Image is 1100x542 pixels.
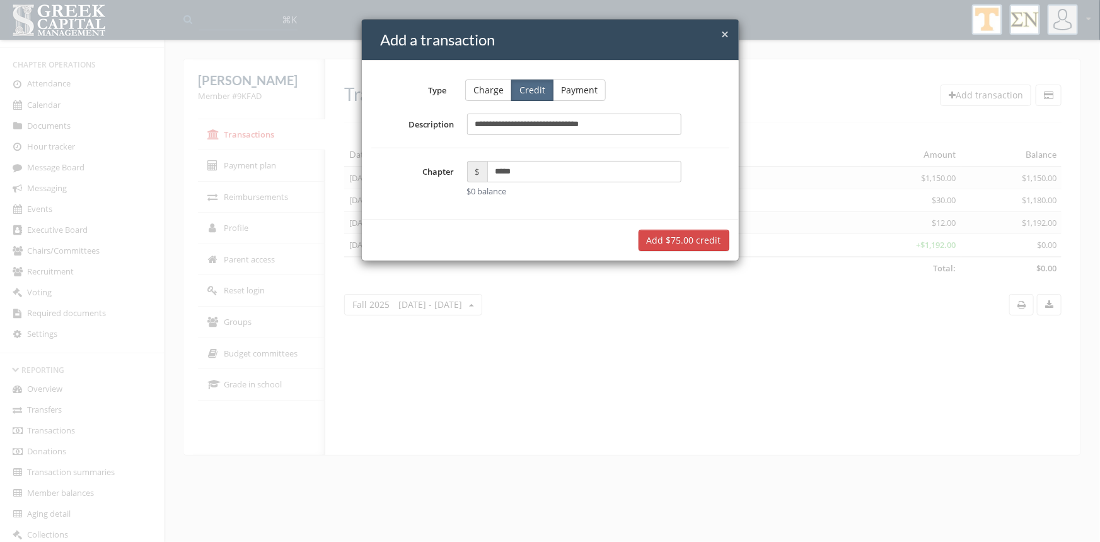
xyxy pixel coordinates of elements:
label: Type [362,80,456,97]
span: × [722,25,729,43]
label: Description [371,114,461,135]
span: $ [467,161,487,182]
label: Chapter [371,161,461,197]
button: Payment [553,80,606,101]
button: Add $75.00 credit [639,230,729,251]
div: $0 balance [467,186,682,197]
button: Credit [511,80,553,101]
h4: Add a transaction [381,29,729,50]
button: Charge [465,80,512,101]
